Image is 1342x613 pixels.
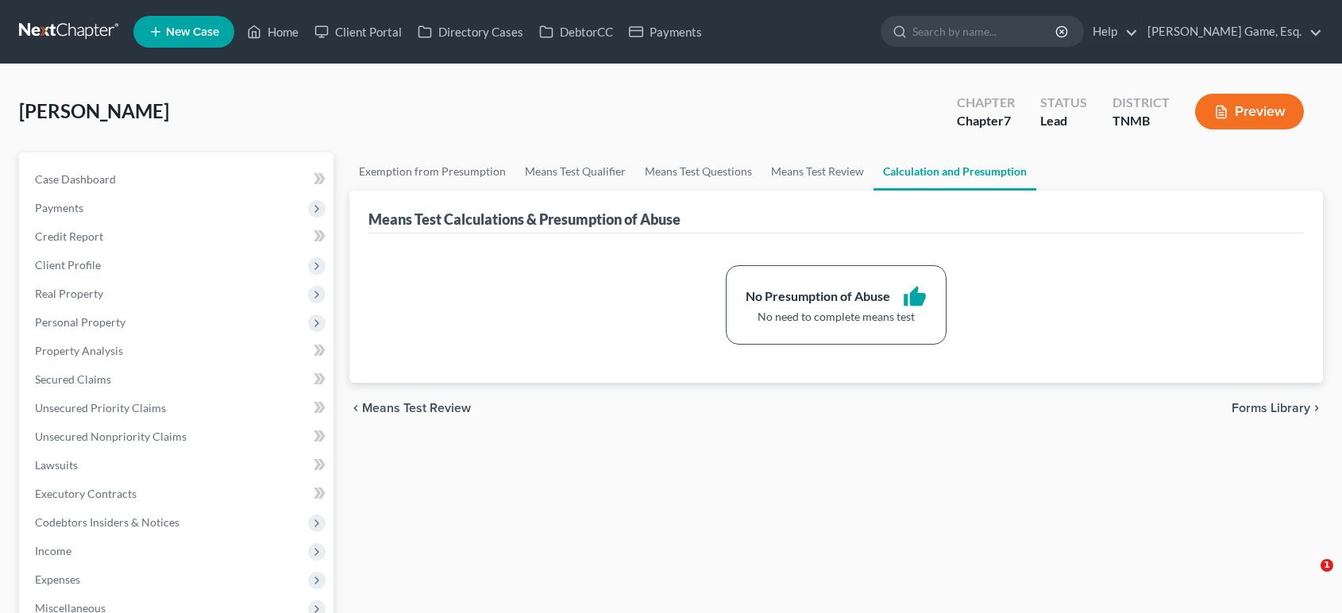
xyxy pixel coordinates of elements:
a: [PERSON_NAME] Game, Esq. [1140,17,1322,46]
span: Client Profile [35,258,101,272]
a: Lawsuits [22,451,334,480]
span: 7 [1004,113,1011,128]
a: Help [1085,17,1138,46]
span: Unsecured Nonpriority Claims [35,430,187,443]
span: Executory Contracts [35,487,137,500]
span: Personal Property [35,315,125,329]
a: Payments [621,17,710,46]
button: Preview [1195,94,1304,129]
i: chevron_left [349,402,362,414]
a: DebtorCC [531,17,621,46]
iframe: Intercom live chat [1288,559,1326,597]
button: chevron_left Means Test Review [349,402,471,414]
a: Means Test Questions [635,152,762,191]
span: Means Test Review [362,402,471,414]
span: Real Property [35,287,103,300]
a: Means Test Review [762,152,873,191]
i: chevron_right [1310,402,1323,414]
span: Forms Library [1232,402,1310,414]
div: Status [1040,94,1087,112]
span: Income [35,544,71,557]
button: Forms Library chevron_right [1232,402,1323,414]
a: Unsecured Priority Claims [22,394,334,422]
span: Secured Claims [35,372,111,386]
span: Expenses [35,573,80,586]
span: Lawsuits [35,458,78,472]
i: thumb_up [903,285,927,309]
span: Property Analysis [35,344,123,357]
a: Property Analysis [22,337,334,365]
span: 1 [1321,559,1333,572]
a: Means Test Qualifier [515,152,635,191]
span: Case Dashboard [35,172,116,186]
span: Payments [35,201,83,214]
a: Client Portal [307,17,410,46]
div: District [1113,94,1170,112]
span: Credit Report [35,229,103,243]
a: Executory Contracts [22,480,334,508]
span: Codebtors Insiders & Notices [35,515,179,529]
span: New Case [166,26,219,38]
div: No Presumption of Abuse [746,287,890,306]
div: Lead [1040,112,1087,130]
a: Credit Report [22,222,334,251]
a: Case Dashboard [22,165,334,194]
a: Home [239,17,307,46]
span: [PERSON_NAME] [19,99,169,122]
div: Chapter [957,112,1015,130]
div: TNMB [1113,112,1170,130]
a: Unsecured Nonpriority Claims [22,422,334,451]
div: Chapter [957,94,1015,112]
a: Exemption from Presumption [349,152,515,191]
div: Means Test Calculations & Presumption of Abuse [368,210,681,229]
div: No need to complete means test [746,309,927,325]
a: Secured Claims [22,365,334,394]
input: Search by name... [912,17,1058,46]
a: Directory Cases [410,17,531,46]
span: Unsecured Priority Claims [35,401,166,414]
a: Calculation and Presumption [873,152,1036,191]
